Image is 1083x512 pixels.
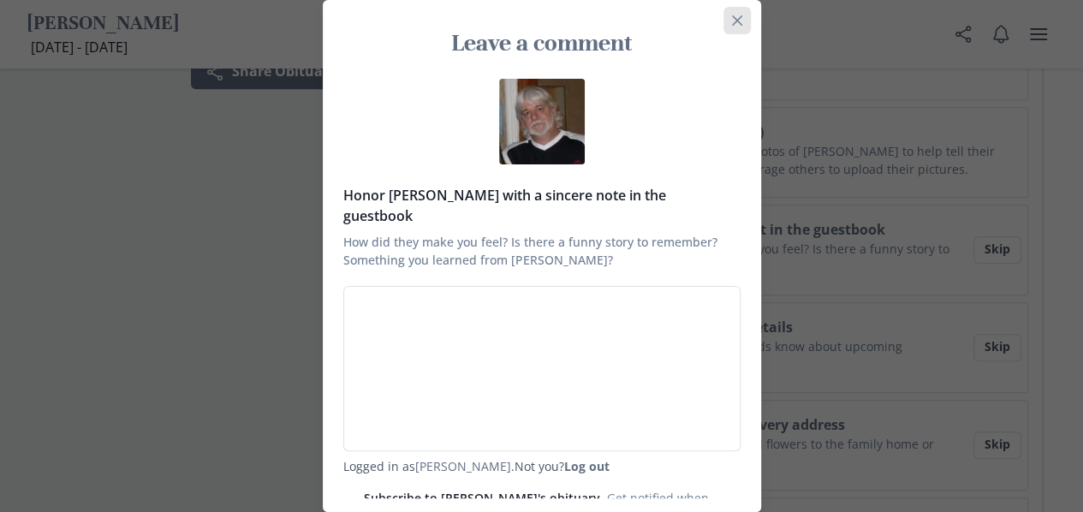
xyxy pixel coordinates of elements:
[343,185,730,226] span: Honor [PERSON_NAME] with a sincere note in the guestbook
[343,233,730,269] span: How did they make you feel? Is there a funny story to remember? Something you learned from [PERSO...
[364,490,604,506] span: Subscribe to [PERSON_NAME]'s obituary.
[357,27,727,58] h3: Leave a comment
[415,458,511,474] a: [PERSON_NAME]
[499,79,585,164] img: eugene
[564,458,610,474] button: Log out
[723,7,751,34] button: Close
[343,458,741,474] p: Logged in as . Not you?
